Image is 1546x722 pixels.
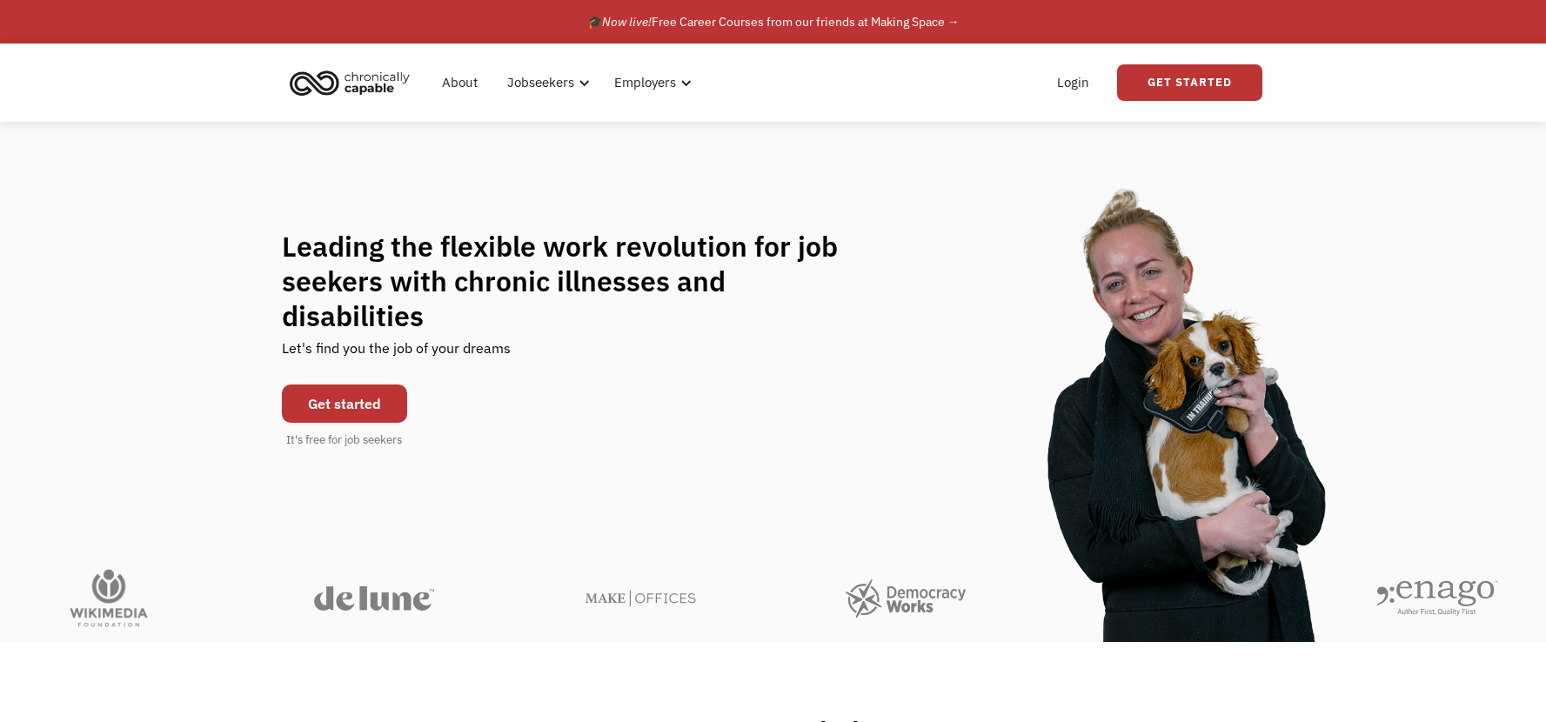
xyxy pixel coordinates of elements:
div: Employers [614,72,676,93]
a: Get started [282,384,407,423]
div: Jobseekers [507,72,574,93]
em: Now live! [602,14,652,30]
div: Jobseekers [497,55,595,110]
img: Chronically Capable logo [284,64,415,102]
a: About [432,55,488,110]
a: Login [1047,55,1100,110]
a: Get Started [1117,64,1262,101]
a: home [284,64,423,102]
div: 🎓 Free Career Courses from our friends at Making Space → [587,11,960,32]
h1: Leading the flexible work revolution for job seekers with chronic illnesses and disabilities [282,229,872,333]
div: It's free for job seekers [286,431,402,449]
div: Employers [604,55,697,110]
div: Let's find you the job of your dreams [282,333,511,376]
